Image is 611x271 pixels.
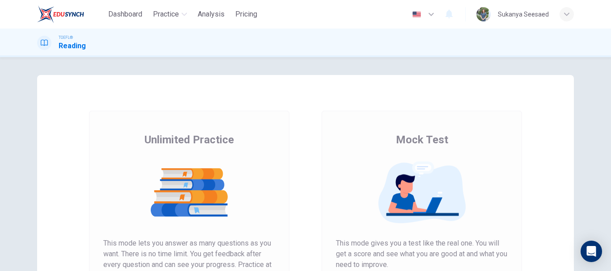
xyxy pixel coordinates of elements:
h1: Reading [59,41,86,51]
span: Practice [153,9,179,20]
img: en [411,11,422,18]
a: EduSynch logo [37,5,105,23]
img: EduSynch logo [37,5,84,23]
span: Dashboard [108,9,142,20]
div: Open Intercom Messenger [581,241,602,262]
button: Pricing [232,6,261,22]
span: Unlimited Practice [144,133,234,147]
span: Mock Test [396,133,448,147]
img: Profile picture [476,7,491,21]
button: Dashboard [105,6,146,22]
span: Pricing [235,9,257,20]
span: TOEFL® [59,34,73,41]
span: This mode gives you a test like the real one. You will get a score and see what you are good at a... [336,238,508,270]
span: Analysis [198,9,225,20]
div: Sukanya Seesaed [498,9,549,20]
button: Practice [149,6,191,22]
button: Analysis [194,6,228,22]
